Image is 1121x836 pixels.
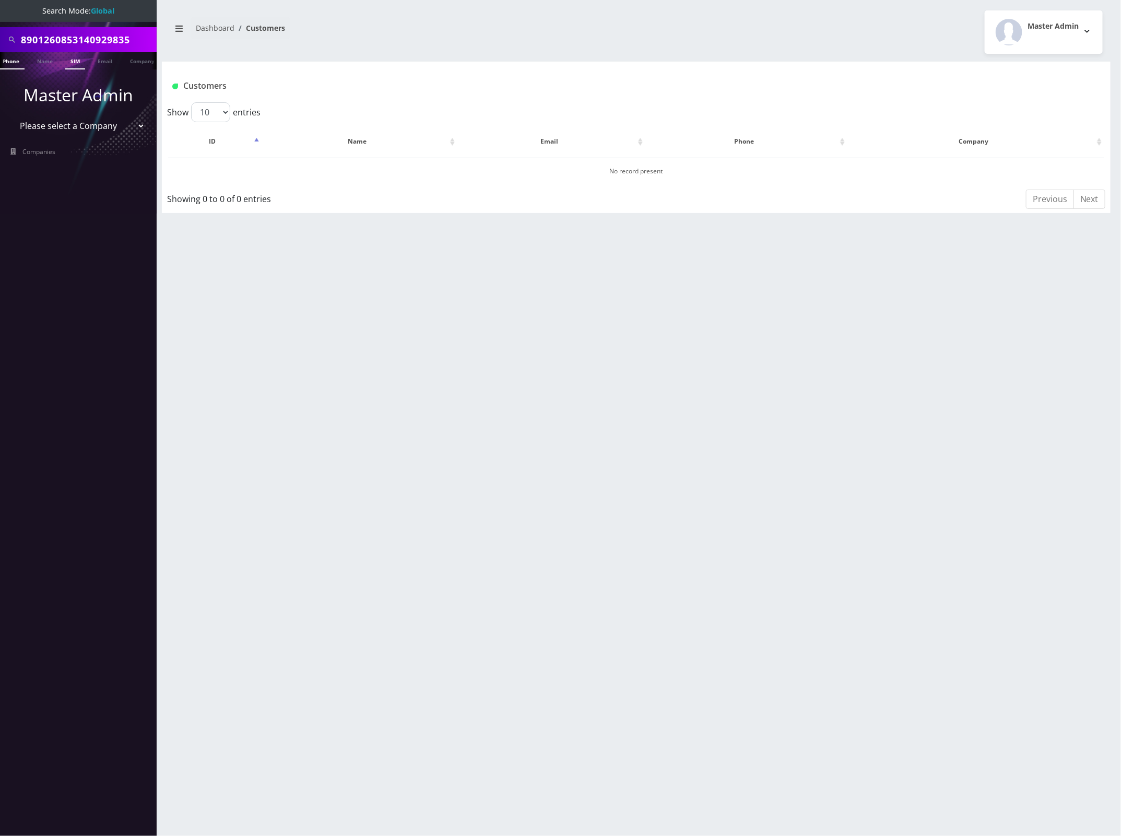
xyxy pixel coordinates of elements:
[1026,190,1074,209] a: Previous
[234,22,285,33] li: Customers
[263,126,458,157] th: Name: activate to sort column ascending
[170,17,629,47] nav: breadcrumb
[191,102,230,122] select: Showentries
[848,126,1104,157] th: Company: activate to sort column ascending
[21,30,154,50] input: Search All Companies
[985,10,1103,54] button: Master Admin
[65,52,85,69] a: SIM
[1073,190,1105,209] a: Next
[196,23,234,33] a: Dashboard
[172,81,943,91] h1: Customers
[168,158,1104,184] td: No record present
[458,126,645,157] th: Email: activate to sort column ascending
[125,52,160,68] a: Company
[32,52,58,68] a: Name
[168,126,262,157] th: ID: activate to sort column descending
[92,52,117,68] a: Email
[23,147,56,156] span: Companies
[91,6,114,16] strong: Global
[646,126,847,157] th: Phone: activate to sort column ascending
[1028,22,1079,31] h2: Master Admin
[167,102,261,122] label: Show entries
[42,6,114,16] span: Search Mode:
[167,189,550,205] div: Showing 0 to 0 of 0 entries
